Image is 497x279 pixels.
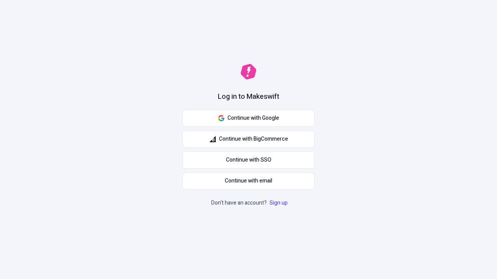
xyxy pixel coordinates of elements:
h1: Log in to Makeswift [218,92,279,102]
span: Continue with Google [228,114,279,122]
button: Continue with BigCommerce [182,131,315,148]
a: Continue with SSO [182,152,315,169]
button: Continue with Google [182,110,315,127]
span: Continue with email [225,177,272,185]
a: Sign up [268,199,289,207]
button: Continue with email [182,172,315,189]
span: Continue with BigCommerce [219,135,288,143]
p: Don't have an account? [211,199,289,207]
